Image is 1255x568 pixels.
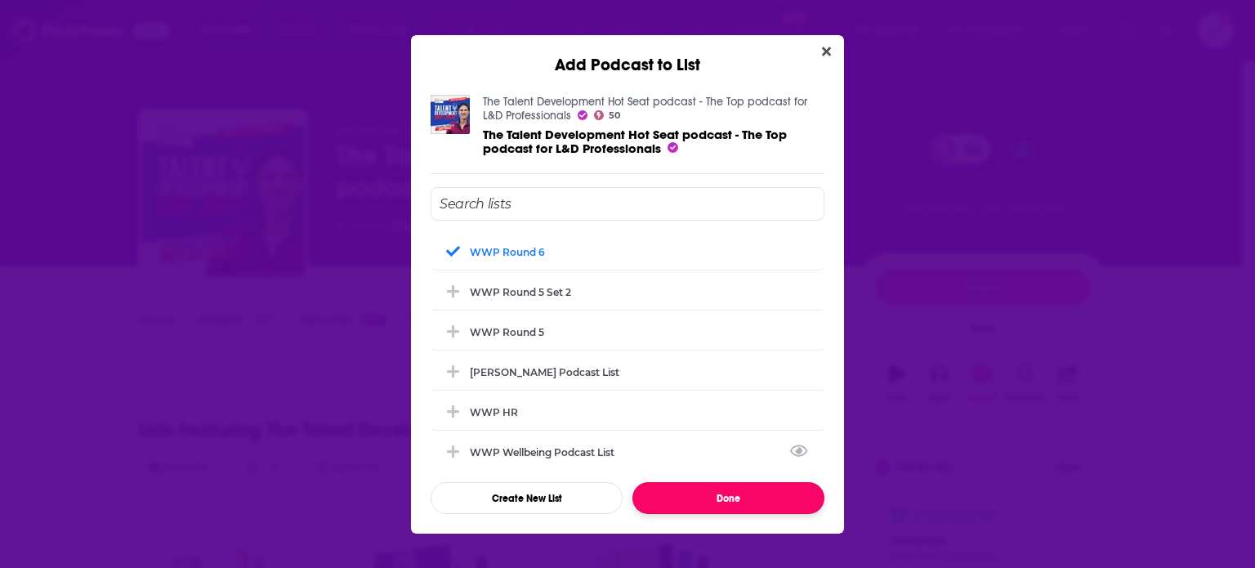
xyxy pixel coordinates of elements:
[632,482,824,514] button: Done
[431,314,824,350] div: WWP Round 5
[470,246,545,258] div: WWP Round 6
[431,354,824,390] div: Dr Rosina Podcast list
[614,455,624,457] button: View Link
[470,446,624,458] div: WWP Wellbeing Podcast List
[431,394,824,430] div: WWP HR
[431,187,824,514] div: Add Podcast To List
[431,234,824,270] div: WWP Round 6
[431,187,824,221] input: Search lists
[470,326,544,338] div: WWP Round 5
[483,127,787,156] a: The Talent Development Hot Seat podcast - The Top podcast for L&D Professionals
[470,366,619,378] div: [PERSON_NAME] Podcast list
[815,42,837,62] button: Close
[470,406,518,418] div: WWP HR
[411,35,844,75] div: Add Podcast to List
[431,274,824,310] div: WWP Round 5 Set 2
[431,482,623,514] button: Create New List
[594,110,620,120] a: 50
[609,112,620,119] span: 50
[470,286,571,298] div: WWP Round 5 Set 2
[483,95,807,123] a: The Talent Development Hot Seat podcast - The Top podcast for L&D Professionals
[431,95,470,134] img: The Talent Development Hot Seat podcast - The Top podcast for L&D Professionals
[431,434,824,470] div: WWP Wellbeing Podcast List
